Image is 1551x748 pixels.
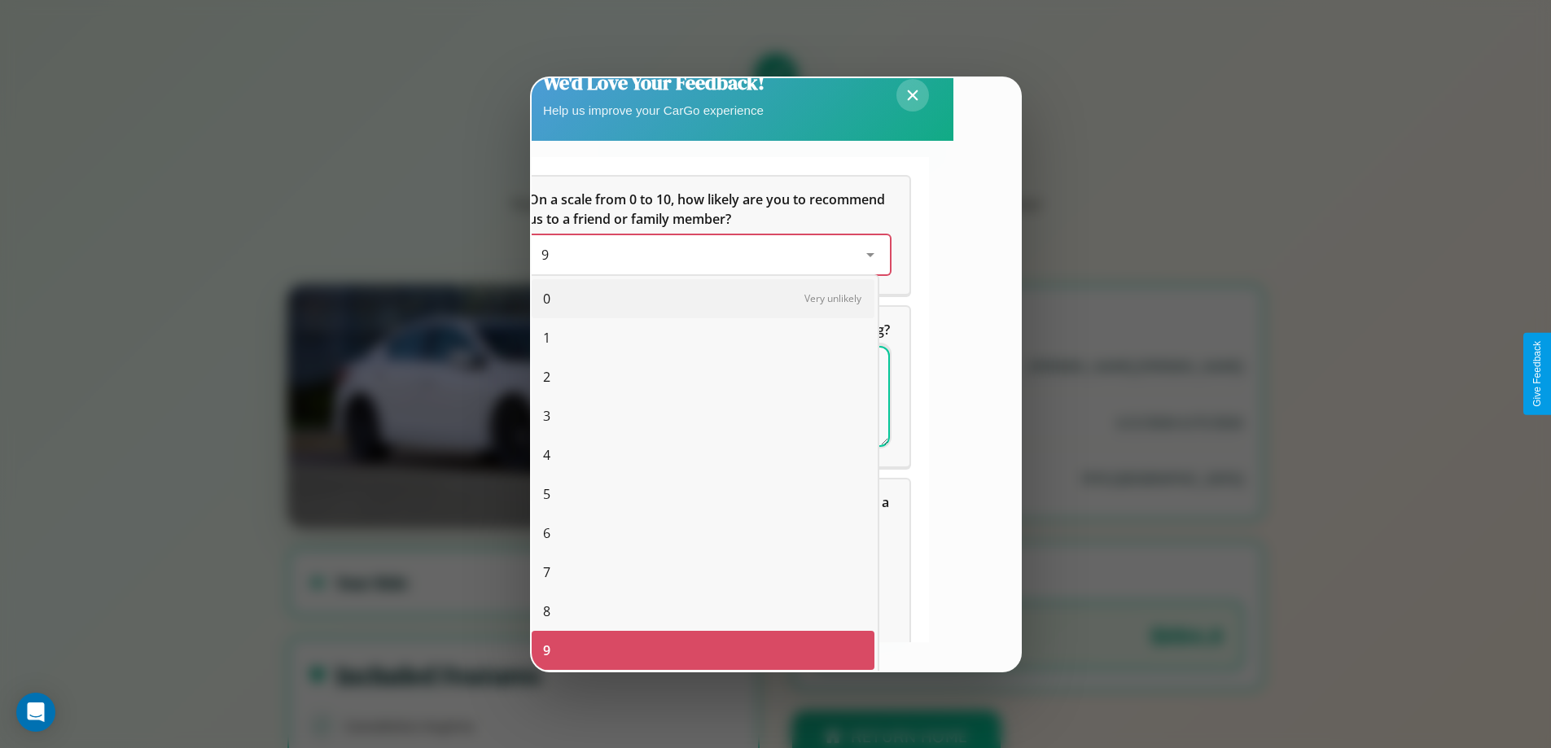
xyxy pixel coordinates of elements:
span: 6 [543,523,550,543]
div: 3 [532,396,874,435]
span: Very unlikely [804,291,861,305]
div: 9 [532,631,874,670]
div: 8 [532,592,874,631]
div: Open Intercom Messenger [16,693,55,732]
div: 7 [532,553,874,592]
p: Help us improve your CarGo experience [543,99,765,121]
span: 9 [541,246,549,264]
div: Give Feedback [1531,341,1543,407]
h2: We'd Love Your Feedback! [543,69,765,96]
span: 1 [543,328,550,348]
div: 4 [532,435,874,475]
span: 8 [543,601,550,621]
div: On a scale from 0 to 10, how likely are you to recommend us to a friend or family member? [528,235,890,274]
span: What can we do to make your experience more satisfying? [528,321,890,339]
h5: On a scale from 0 to 10, how likely are you to recommend us to a friend or family member? [528,190,890,229]
div: 5 [532,475,874,514]
div: 2 [532,357,874,396]
span: 3 [543,406,550,426]
div: 0 [532,279,874,318]
span: 0 [543,289,550,308]
span: 5 [543,484,550,504]
span: 2 [543,367,550,387]
span: 7 [543,562,550,582]
span: On a scale from 0 to 10, how likely are you to recommend us to a friend or family member? [528,190,888,228]
div: 10 [532,670,874,709]
div: 1 [532,318,874,357]
span: 9 [543,641,550,660]
span: Which of the following features do you value the most in a vehicle? [528,493,892,531]
div: On a scale from 0 to 10, how likely are you to recommend us to a friend or family member? [509,177,909,294]
div: 6 [532,514,874,553]
span: 4 [543,445,550,465]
